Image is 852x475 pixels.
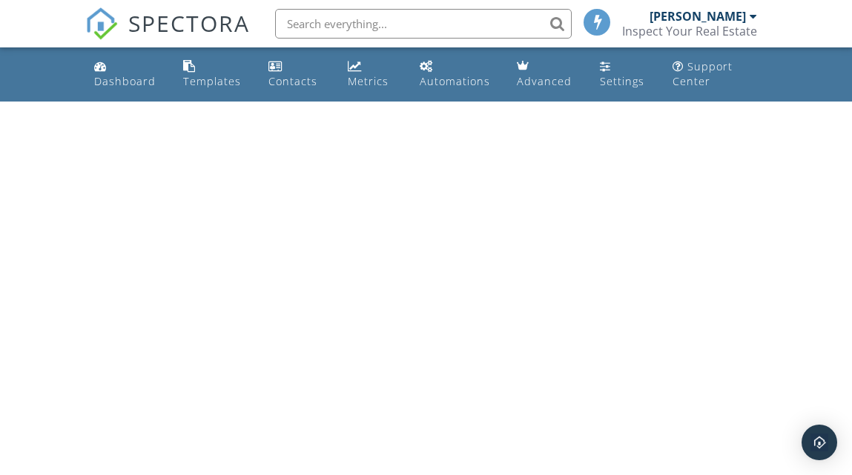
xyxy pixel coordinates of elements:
a: Metrics [342,53,402,96]
span: SPECTORA [128,7,250,39]
div: Templates [183,74,241,88]
div: [PERSON_NAME] [650,9,746,24]
a: Templates [177,53,251,96]
div: Dashboard [94,74,156,88]
a: Advanced [511,53,581,96]
div: Open Intercom Messenger [802,425,837,460]
div: Support Center [673,59,733,88]
div: Contacts [268,74,317,88]
img: The Best Home Inspection Software - Spectora [85,7,118,40]
a: Dashboard [88,53,165,96]
a: Settings [594,53,655,96]
input: Search everything... [275,9,572,39]
a: Contacts [262,53,330,96]
div: Automations [420,74,490,88]
div: Metrics [348,74,389,88]
div: Settings [600,74,644,88]
a: SPECTORA [85,20,250,51]
a: Automations (Basic) [414,53,499,96]
div: Advanced [517,74,572,88]
div: Inspect Your Real Estate [622,24,757,39]
a: Support Center [667,53,764,96]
